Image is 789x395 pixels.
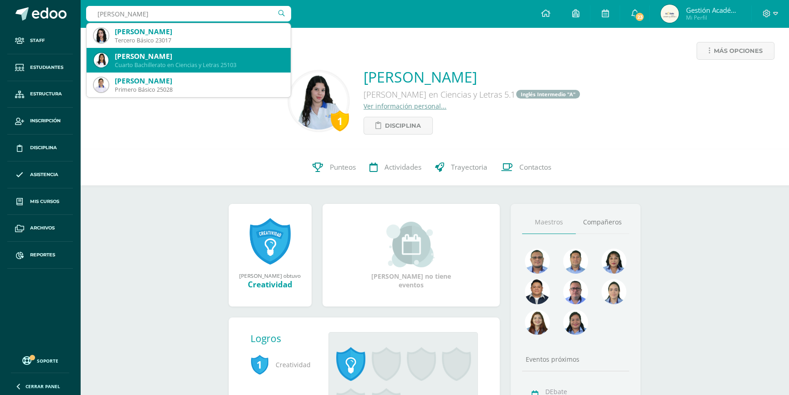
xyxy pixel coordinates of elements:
div: Tercero Básico 23017 [115,36,283,44]
input: Busca un usuario... [86,6,291,21]
span: Creatividad [251,352,314,377]
div: Logros [251,332,322,345]
a: Actividades [363,149,428,186]
a: Archivos [7,215,73,242]
a: Compañeros [576,211,630,234]
a: Asistencia [7,161,73,188]
span: Soporte [37,358,58,364]
div: 1 [331,110,349,131]
a: Maestros [522,211,576,234]
a: Staff [7,27,73,54]
span: Estructura [30,90,62,98]
span: 23 [635,12,645,22]
a: Inglés Intermedio "A" [516,90,580,99]
img: a9adb280a5deb02de052525b0213cdb9.png [525,310,550,335]
div: [PERSON_NAME] no tiene eventos [365,222,456,289]
div: [PERSON_NAME] en Ciencias y Letras 5.1 [364,87,581,102]
a: Más opciones [697,42,774,60]
div: [PERSON_NAME] obtuvo [238,272,302,279]
span: Asistencia [30,171,58,178]
img: 02ae2ba53f5a9f3596f2e4802b15dc9c.png [290,73,347,130]
div: Eventos próximos [522,355,630,364]
div: [PERSON_NAME] [115,52,283,61]
span: Mi Perfil [686,14,740,21]
span: Disciplina [30,144,57,151]
a: Trayectoria [428,149,494,186]
span: Mis cursos [30,198,59,205]
span: Actividades [384,163,421,172]
div: [PERSON_NAME] [115,27,283,36]
span: Estudiantes [30,64,63,71]
div: Primero Básico 25028 [115,86,283,94]
span: Contactos [519,163,551,172]
span: Archivos [30,224,55,232]
img: 4a7f7f1a360f3d8e2a3425f4c4febaf9.png [563,310,588,335]
img: ff93632bf489dcbc5131d32d8a4af367.png [661,5,679,23]
img: 30ea9b988cec0d4945cca02c4e803e5a.png [563,279,588,304]
a: Soporte [11,354,69,366]
span: Inscripción [30,117,61,125]
span: Más opciones [714,42,763,59]
a: Estudiantes [7,54,73,81]
a: Disciplina [7,135,73,161]
img: eccc7a2d5da755eac5968f4df6463713.png [525,279,550,304]
a: Punteos [306,149,363,186]
span: Punteos [330,163,356,172]
div: Creatividad [238,279,302,290]
span: 1 [251,354,269,375]
img: event_small.png [386,222,436,267]
img: 3f141789839c1b91573a8e4b95497a7c.png [94,53,108,68]
img: 375aecfb130304131abdbe7791f44736.png [601,279,626,304]
a: Ver información personal... [364,102,446,110]
span: Cerrar panel [26,383,60,390]
a: Disciplina [364,117,433,135]
a: Contactos [494,149,558,186]
img: 2ac039123ac5bd71a02663c3aa063ac8.png [563,249,588,274]
img: bd764d42361d4d030bb98152e551bae1.png [94,78,108,92]
div: Cuarto Bachillerato en Ciencias y Letras 25103 [115,61,283,69]
a: Reportes [7,242,73,269]
span: Trayectoria [451,163,487,172]
img: 371adb901e00c108b455316ee4864f9b.png [601,249,626,274]
a: Inscripción [7,108,73,135]
a: [PERSON_NAME] [364,67,581,87]
div: [PERSON_NAME] [115,76,283,86]
img: 6bea187670d0ddf2d4a98f4a08f2c23f.png [94,28,108,43]
a: Estructura [7,81,73,108]
span: Reportes [30,251,55,259]
span: Gestión Académica [686,5,740,15]
img: 99962f3fa423c9b8099341731b303440.png [525,249,550,274]
span: Disciplina [385,117,421,134]
span: Staff [30,37,45,44]
a: Mis cursos [7,188,73,215]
